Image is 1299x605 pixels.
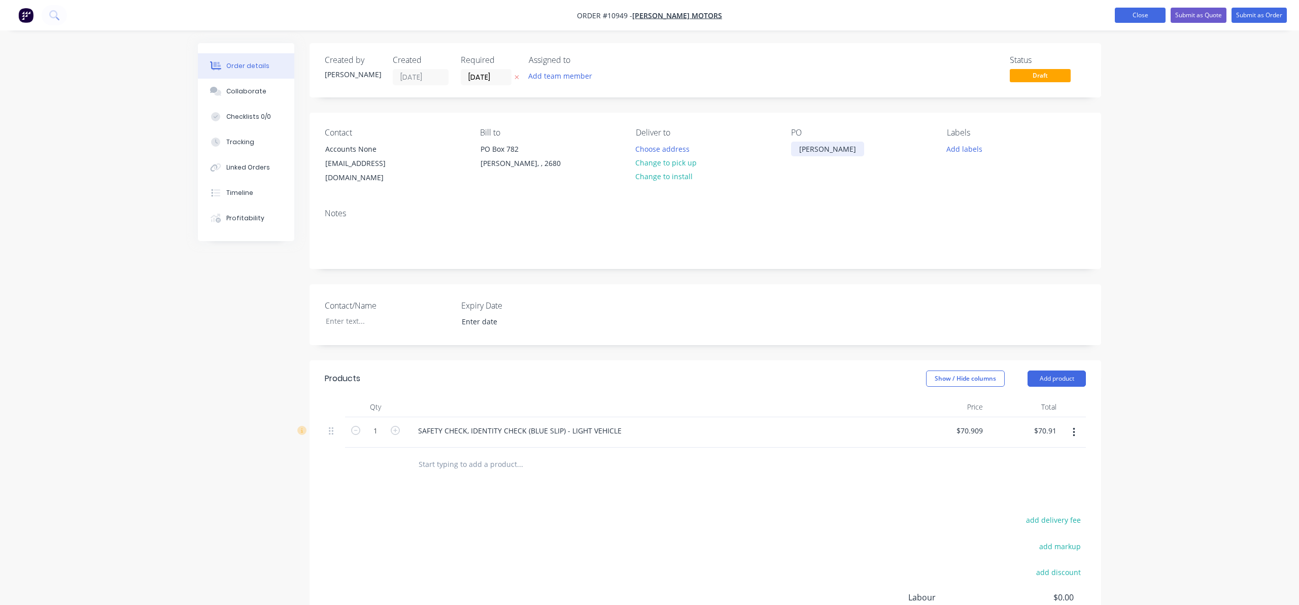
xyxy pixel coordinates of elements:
div: Status [1010,55,1086,65]
div: Contact [325,128,464,138]
div: Created [393,55,449,65]
div: [PERSON_NAME] [791,142,864,156]
button: add delivery fee [1020,513,1086,527]
div: Required [461,55,517,65]
div: [PERSON_NAME], , 2680 [481,156,565,171]
button: add discount [1031,565,1086,579]
button: Add team member [529,69,598,83]
div: PO [791,128,930,138]
a: [PERSON_NAME] Motors [632,11,722,20]
div: Timeline [226,188,253,197]
button: Tracking [198,129,294,155]
div: Collaborate [226,87,266,96]
button: Add labels [941,142,987,155]
div: Created by [325,55,381,65]
div: Checklists 0/0 [226,112,271,121]
div: Price [913,397,987,417]
span: Labour [908,591,999,603]
span: $0.00 [999,591,1074,603]
div: Notes [325,209,1086,218]
button: Choose address [630,142,695,155]
img: Factory [18,8,33,23]
button: Add team member [523,69,598,83]
input: Start typing to add a product... [418,454,621,474]
button: Profitability [198,206,294,231]
button: Collaborate [198,79,294,104]
div: Labels [947,128,1086,138]
div: Total [987,397,1061,417]
label: Contact/Name [325,299,452,312]
button: Linked Orders [198,155,294,180]
div: Products [325,373,360,385]
div: SAFETY CHECK, IDENTITY CHECK (BLUE SLIP) - LIGHT VEHICLE [410,423,630,438]
div: PO Box 782[PERSON_NAME], , 2680 [472,142,573,174]
div: Assigned to [529,55,630,65]
div: Accounts None [325,142,409,156]
button: Close [1115,8,1166,23]
button: Submit as Order [1232,8,1287,23]
button: Checklists 0/0 [198,104,294,129]
div: [PERSON_NAME] [325,69,381,80]
button: Submit as Quote [1171,8,1226,23]
button: Order details [198,53,294,79]
button: Change to pick up [630,156,702,170]
div: PO Box 782 [481,142,565,156]
div: Accounts None[EMAIL_ADDRESS][DOMAIN_NAME] [317,142,418,185]
span: Draft [1010,69,1071,82]
div: Linked Orders [226,163,270,172]
span: Order #10949 - [577,11,632,20]
div: Profitability [226,214,264,223]
label: Expiry Date [461,299,588,312]
button: add markup [1034,540,1086,553]
div: Deliver to [636,128,775,138]
button: Add product [1028,371,1086,387]
button: Change to install [630,170,698,183]
button: Show / Hide columns [926,371,1005,387]
div: Bill to [480,128,619,138]
div: [EMAIL_ADDRESS][DOMAIN_NAME] [325,156,409,185]
button: Timeline [198,180,294,206]
div: Tracking [226,138,254,147]
div: Qty [345,397,406,417]
input: Enter date [455,314,581,329]
div: Order details [226,61,269,71]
